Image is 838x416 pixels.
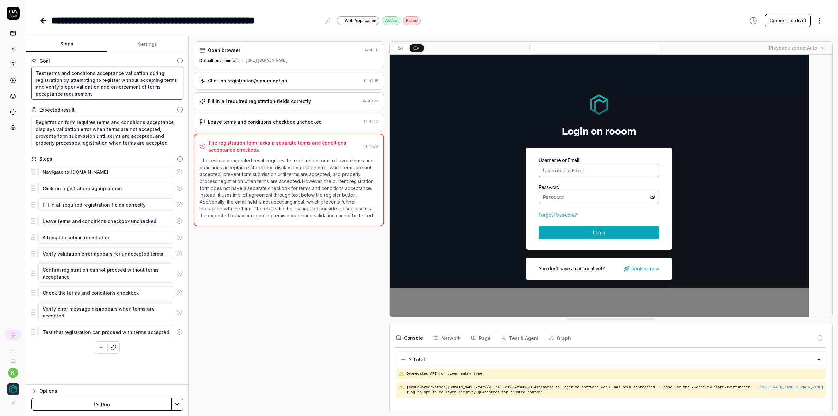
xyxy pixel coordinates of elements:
[173,182,185,195] button: Remove step
[31,181,183,195] div: Suggestions
[7,383,19,395] img: rooom AG Logo
[31,214,183,228] div: Suggestions
[31,263,183,283] div: Suggestions
[31,165,183,179] div: Suggestions
[745,14,761,27] button: View version history
[173,306,185,319] button: Remove step
[756,385,823,390] button: [URL][DOMAIN_NAME][DOMAIN_NAME]
[31,387,183,395] button: Options
[345,18,376,24] span: Web Application
[39,155,52,162] div: Steps
[407,385,756,395] pre: [GroupMarkerNotSet([DOMAIN_NAME]/242999)!:A0B01C009C060000]Automatic fallback to software WebGL h...
[173,198,185,211] button: Remove step
[208,98,311,105] div: Fill in all required registration fields correctly
[208,77,287,84] div: Click on registration/signup option
[246,58,288,63] div: [URL][DOMAIN_NAME]
[364,119,378,124] time: 14:41:20
[208,47,240,54] div: Open browser
[407,371,823,377] pre: Deprecated API for given entry type.
[363,99,378,103] time: 14:40:25
[765,14,811,27] button: Convert to draft
[208,118,322,125] div: Leave terms and conditions checkbox unchecked
[199,58,239,63] div: Default environment
[549,329,571,347] button: Graph
[3,353,23,364] a: Documentation
[769,45,817,51] div: Playback speed:
[364,78,378,83] time: 14:40:15
[39,387,183,395] div: Options
[3,343,23,353] a: Book a call with us
[433,329,461,347] button: Network
[173,165,185,178] button: Remove step
[39,57,50,64] div: Goal
[26,36,107,52] button: Steps
[173,325,185,338] button: Remove step
[173,247,185,260] button: Remove step
[200,157,378,219] p: The test case expected result requires the registration form to have a terms and conditions accep...
[403,16,421,25] div: Failed
[107,36,189,52] button: Settings
[39,106,75,113] div: Expected result
[471,329,491,347] button: Page
[31,230,183,244] div: Suggestions
[173,231,185,244] button: Remove step
[3,378,23,396] button: rooom AG Logo
[337,16,379,25] a: Web Application
[5,330,21,340] a: New conversation
[31,198,183,211] div: Suggestions
[382,16,400,25] div: Active
[396,329,423,347] button: Console
[173,267,185,280] button: Remove step
[8,368,18,378] button: k
[501,329,538,347] button: Test & Agent
[31,286,183,299] div: Suggestions
[365,48,378,52] time: 14:40:11
[31,325,183,339] div: Suggestions
[31,247,183,261] div: Suggestions
[363,144,378,149] time: 14:41:20
[31,398,172,411] button: Run
[173,286,185,299] button: Remove step
[208,139,361,153] div: The registration form lacks a separate terms and conditions acceptance checkbox.
[31,302,183,322] div: Suggestions
[173,214,185,227] button: Remove step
